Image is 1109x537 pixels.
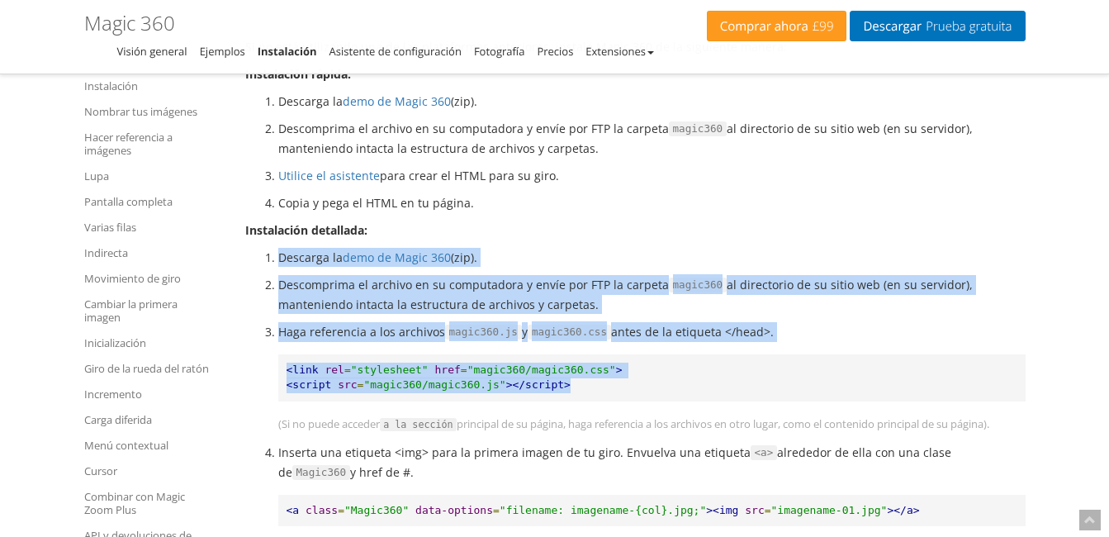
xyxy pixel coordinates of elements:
a: Instalación [84,76,225,96]
span: "magic360/magic360.js" [363,378,505,391]
span: href [435,364,461,376]
a: Varias filas [84,217,225,237]
span: rel [325,364,344,376]
a: Indirecta [84,243,225,263]
li: Descomprima el archivo en su computadora y envíe por FTP la carpeta al directorio de su sitio web... [278,119,1026,158]
font: Comprar ahora [720,18,808,35]
span: "imagename-01.jpg" [771,504,888,516]
span: = [338,504,344,516]
strong: Instalación rápida: [245,66,351,82]
span: = [358,378,364,391]
span: magic360.js [445,325,522,340]
span: Magic360 [292,465,351,480]
a: Hacer referencia a imágenes [84,127,225,160]
a: Extensiones [585,44,654,59]
span: magic360 [669,278,727,292]
span: (Si no puede acceder principal de su página, haga referencia a los archivos en otro lugar, como e... [278,416,990,431]
span: "Magic360" [344,504,409,516]
font: Extensiones [585,44,646,59]
span: = [461,364,467,376]
a: Combinar con Magic Zoom Plus [84,487,225,520]
a: Lupa [84,166,225,186]
p: Haga referencia a los archivos y antes de la etiqueta </head>. [278,322,1026,342]
span: = [344,364,351,376]
a: demo de Magic 360 [343,249,451,265]
a: Visión general [117,44,187,59]
a: Nombrar tus imágenes [84,102,225,121]
li: para crear el HTML para su giro. [278,166,1026,185]
li: Descarga la (zip). [278,92,1026,111]
span: "stylesheet" [351,364,429,376]
a: Giro de la rueda del ratón [84,359,225,378]
span: = [493,504,500,516]
strong: Instalación detallada: [245,222,367,238]
font: Magic 360 [84,9,175,36]
li: Inserta una etiqueta <img> para la primera imagen de tu giro. Envuelva una etiqueta alrededor de ... [278,443,1026,482]
span: ></script> [506,378,571,391]
a: Precios [537,44,573,59]
span: src [745,504,764,516]
a: Fotografía [474,44,524,59]
span: > [616,364,623,376]
a: Inicialización [84,333,225,353]
span: = [765,504,771,516]
a: Cursor [84,461,225,481]
a: Pantalla completa [84,192,225,211]
a: Incremento [84,384,225,404]
a: Menú contextual [84,435,225,455]
span: ><img [706,504,738,516]
span: <a [287,504,300,516]
span: <a> [751,445,778,460]
span: ></a> [887,504,919,516]
a: Comprar ahora£99 [707,11,847,41]
a: Movimiento de giro [84,268,225,288]
span: £99 [808,20,834,33]
span: a la sección [380,418,457,431]
a: DescargarPrueba gratuita [850,11,1025,41]
span: magic360 [669,121,727,136]
a: Utilice el asistente [278,168,380,183]
span: data-options [415,504,493,516]
span: Prueba gratuita [922,20,1012,33]
span: <link [287,364,319,376]
span: "magic360/magic360.css" [467,364,616,376]
a: Asistente de configuración [329,44,462,59]
span: <script [287,378,332,391]
li: Descarga la (zip). [278,248,1026,267]
span: "filename: imagename-{col}.jpg;" [500,504,706,516]
a: Cambiar la primera imagen [84,294,225,327]
span: src [338,378,357,391]
span: class [306,504,338,516]
a: Ejemplos [200,44,245,59]
li: Copia y pega el HTML en tu página. [278,193,1026,212]
li: Descomprima el archivo en su computadora y envíe por FTP la carpeta al directorio de su sitio web... [278,275,1026,314]
span: magic360.css [528,325,611,340]
a: Carga diferida [84,410,225,430]
font: Descargar [863,18,922,35]
a: Instalación [258,44,317,59]
a: demo de Magic 360 [343,93,451,109]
